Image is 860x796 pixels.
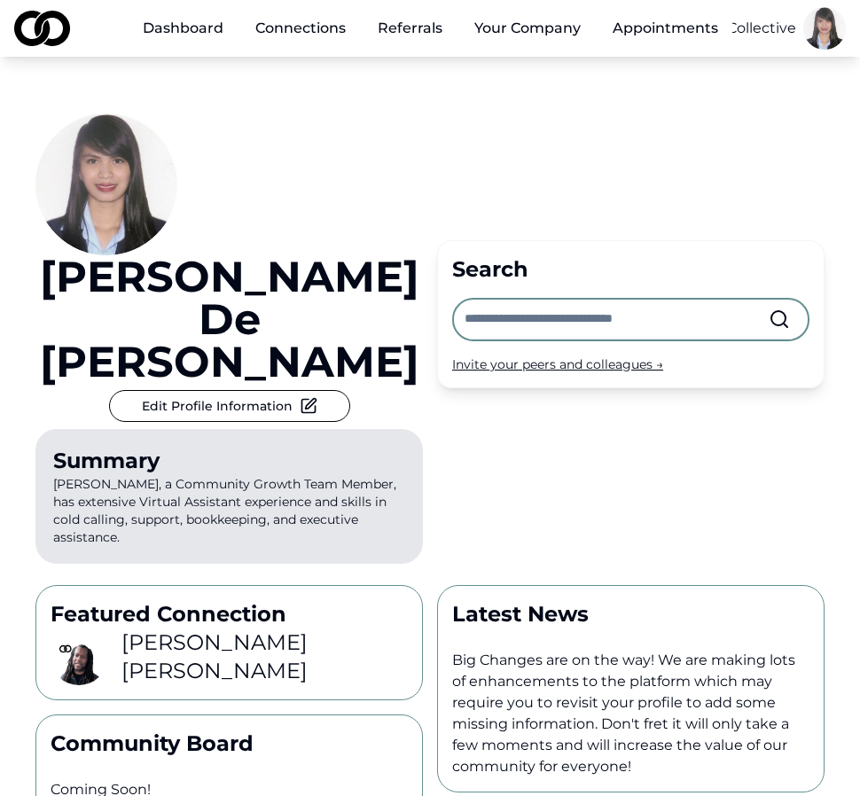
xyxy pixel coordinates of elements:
img: fc566690-cf65-45d8-a465-1d4f683599e2-basimCC1-profile_picture.png [51,628,107,685]
p: Big Changes are on the way! We are making lots of enhancements to the platform which may require ... [452,650,809,777]
p: Featured Connection [51,600,408,628]
img: 51457996-7adf-4995-be40-a9f8ac946256-Picture1-profile_picture.jpg [35,113,177,255]
nav: Main [129,11,732,46]
img: logo [14,11,70,46]
h3: [PERSON_NAME] [PERSON_NAME] [121,628,408,685]
a: Dashboard [129,11,238,46]
img: 51457996-7adf-4995-be40-a9f8ac946256-Picture1-profile_picture.jpg [803,7,846,50]
p: Latest News [452,600,809,628]
button: Edit Profile Information [109,390,350,422]
div: Summary [53,447,405,475]
a: Connections [241,11,360,46]
a: Appointments [598,11,732,46]
button: Your Company [460,11,595,46]
p: Community Board [51,730,408,758]
a: [PERSON_NAME] de [PERSON_NAME] [35,255,423,383]
div: Search [452,255,809,284]
p: [PERSON_NAME], a Community Growth Team Member, has extensive Virtual Assistant experience and ski... [35,429,423,564]
a: Referrals [364,11,457,46]
div: Invite your peers and colleagues → [452,355,809,373]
